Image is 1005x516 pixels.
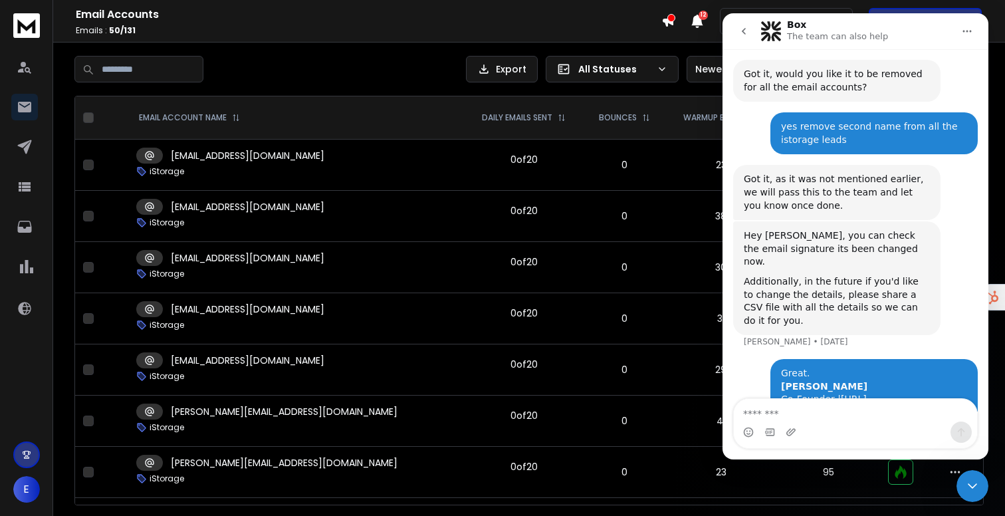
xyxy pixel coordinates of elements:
[150,473,184,484] p: iStorage
[599,112,637,123] p: BOUNCES
[171,251,324,265] p: [EMAIL_ADDRESS][DOMAIN_NAME]
[666,344,776,396] td: 29
[592,261,658,274] p: 0
[510,460,538,473] div: 0 of 20
[171,149,324,162] p: [EMAIL_ADDRESS][DOMAIN_NAME]
[150,217,184,228] p: iStorage
[109,25,136,36] span: 50 / 131
[510,255,538,269] div: 0 of 20
[510,204,538,217] div: 0 of 20
[578,63,651,76] p: All Statuses
[683,112,746,123] p: WARMUP EMAILS
[869,8,982,35] button: Get Free Credits
[666,242,776,293] td: 30
[150,320,184,330] p: iStorage
[482,112,552,123] p: DAILY EMAILS SENT
[723,13,988,459] iframe: To enrich screen reader interactions, please activate Accessibility in Grammarly extension settings
[13,13,40,38] img: logo
[592,363,658,376] p: 0
[510,153,538,166] div: 0 of 20
[666,396,776,447] td: 41
[592,414,658,428] p: 0
[171,200,324,213] p: [EMAIL_ADDRESS][DOMAIN_NAME]
[139,112,240,123] div: EMAIL ACCOUNT NAME
[150,422,184,433] p: iStorage
[171,354,324,367] p: [EMAIL_ADDRESS][DOMAIN_NAME]
[171,456,397,469] p: [PERSON_NAME][EMAIL_ADDRESS][DOMAIN_NAME]
[666,447,776,498] td: 23
[510,307,538,320] div: 0 of 20
[666,293,776,344] td: 31
[687,56,773,82] button: Newest
[956,470,988,502] iframe: Intercom live chat
[510,358,538,371] div: 0 of 20
[510,409,538,422] div: 0 of 20
[592,158,658,172] p: 0
[76,7,661,23] h1: Email Accounts
[150,371,184,382] p: iStorage
[666,140,776,191] td: 23
[699,11,708,20] span: 12
[776,447,881,498] td: 95
[592,209,658,223] p: 0
[592,465,658,479] p: 0
[150,166,184,177] p: iStorage
[171,405,397,418] p: [PERSON_NAME][EMAIL_ADDRESS][DOMAIN_NAME]
[13,476,40,503] button: E
[76,25,661,36] p: Emails :
[171,303,324,316] p: [EMAIL_ADDRESS][DOMAIN_NAME]
[466,56,538,82] button: Export
[150,269,184,279] p: iStorage
[666,191,776,242] td: 38
[592,312,658,325] p: 0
